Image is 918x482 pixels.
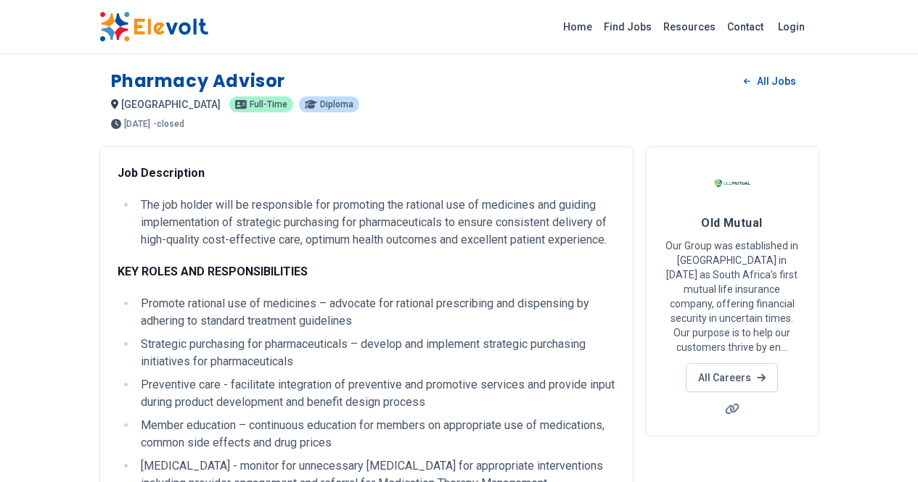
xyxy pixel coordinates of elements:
li: Preventive care - facilitate integration of preventive and promotive services and provide input d... [136,376,615,411]
span: full-time [250,100,287,109]
span: diploma [320,100,353,109]
a: All Jobs [732,70,807,92]
img: Elevolt [99,12,208,42]
li: Member education – continuous education for members on appropriate use of medications, common sid... [136,417,615,452]
img: Old Mutual [714,165,750,201]
a: All Careers [686,363,778,392]
a: Home [557,15,598,38]
span: [DATE] [124,120,150,128]
li: Strategic purchasing for pharmaceuticals – develop and implement strategic purchasing initiatives... [136,336,615,370]
li: The job holder will be responsible for promoting the rational use of medicines and guiding implem... [136,196,615,249]
p: - closed [153,120,184,128]
strong: KEY ROLES AND RESPONSIBILITIES [118,265,308,278]
li: Promote rational use of medicines – advocate for rational prescribing and dispensing by adhering ... [136,295,615,330]
strong: Job Description [118,166,205,180]
a: Resources [657,15,721,38]
span: Old Mutual [701,216,763,230]
span: [GEOGRAPHIC_DATA] [121,99,221,110]
a: Find Jobs [598,15,657,38]
a: Contact [721,15,769,38]
a: Login [769,12,814,41]
p: Our Group was established in [GEOGRAPHIC_DATA] in [DATE] as South Africa’s first mutual life insu... [663,238,801,354]
h1: Pharmacy Advisor [111,70,286,93]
